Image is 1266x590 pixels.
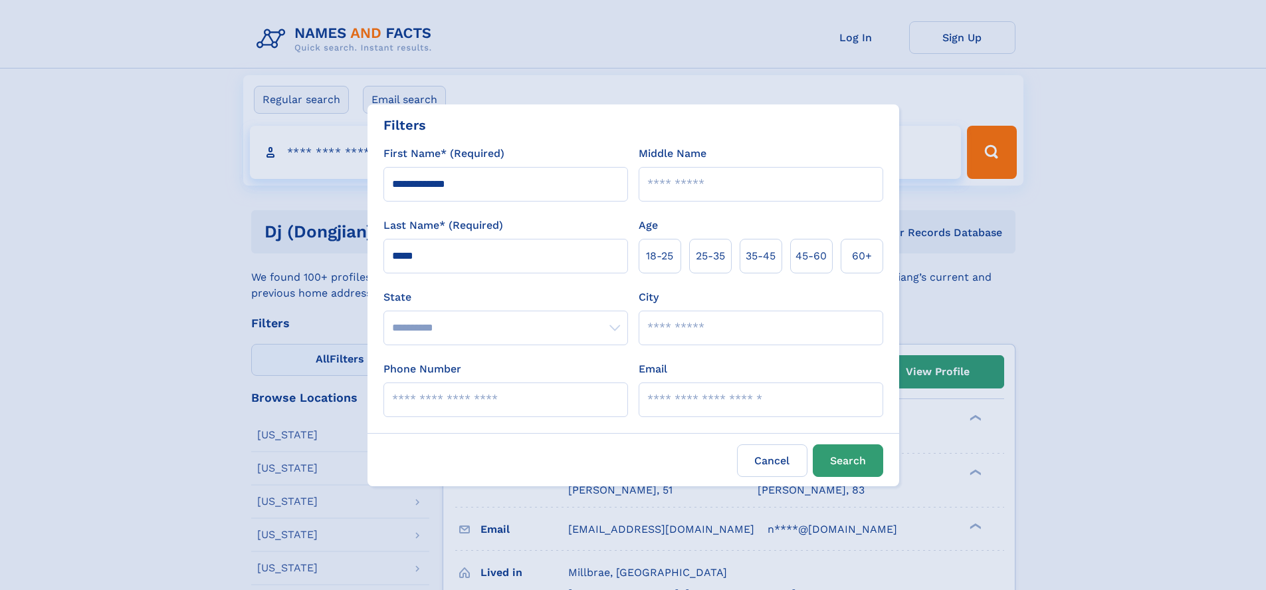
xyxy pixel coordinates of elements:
[646,248,673,264] span: 18‑25
[383,115,426,135] div: Filters
[737,444,807,477] label: Cancel
[795,248,827,264] span: 45‑60
[852,248,872,264] span: 60+
[746,248,776,264] span: 35‑45
[639,361,667,377] label: Email
[696,248,725,264] span: 25‑35
[383,218,503,233] label: Last Name* (Required)
[813,444,883,477] button: Search
[639,289,659,305] label: City
[639,146,706,162] label: Middle Name
[383,361,461,377] label: Phone Number
[383,289,628,305] label: State
[639,218,658,233] label: Age
[383,146,504,162] label: First Name* (Required)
